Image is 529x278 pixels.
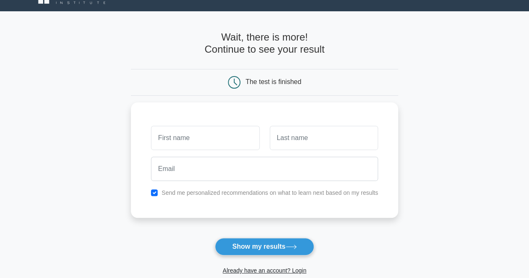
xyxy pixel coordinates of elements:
[245,78,301,85] div: The test is finished
[161,189,378,196] label: Send me personalized recommendations on what to learn next based on my results
[270,126,378,150] input: Last name
[151,157,378,181] input: Email
[151,126,259,150] input: First name
[215,238,314,255] button: Show my results
[131,31,398,56] h4: Wait, there is more! Continue to see your result
[222,267,306,274] a: Already have an account? Login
